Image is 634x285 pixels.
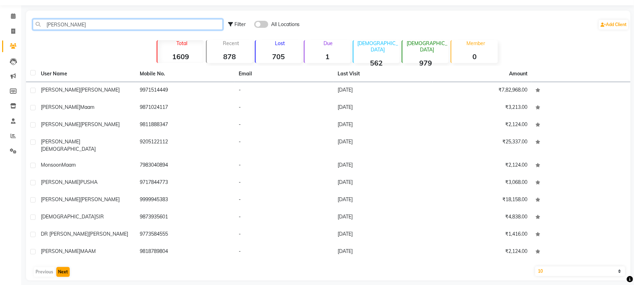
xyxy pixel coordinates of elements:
td: - [234,117,333,134]
span: [DEMOGRAPHIC_DATA] [41,146,96,152]
strong: 1 [305,52,351,61]
strong: 878 [207,52,253,61]
td: 9811888347 [136,117,234,134]
span: PUSHA [80,179,98,185]
span: [PERSON_NAME] [41,121,80,128]
p: Member [454,40,497,47]
span: [DEMOGRAPHIC_DATA] [41,213,96,220]
td: [DATE] [333,99,432,117]
p: Due [306,40,351,47]
th: Mobile No. [136,66,234,82]
td: 9717844773 [136,174,234,192]
span: [PERSON_NAME] [41,138,80,145]
td: [DATE] [333,209,432,226]
td: 9971514449 [136,82,234,99]
td: - [234,134,333,157]
td: - [234,192,333,209]
span: [PERSON_NAME] [80,87,120,93]
span: [PERSON_NAME] [89,231,128,237]
th: User Name [37,66,136,82]
strong: 0 [451,52,497,61]
span: DR [PERSON_NAME] [41,231,89,237]
td: ₹7,82,968.00 [433,82,532,99]
span: SIR [96,213,104,220]
td: - [234,82,333,99]
span: Filter [234,21,246,27]
span: [PERSON_NAME] [41,179,80,185]
strong: 562 [353,58,400,67]
p: Recent [209,40,253,47]
p: Lost [258,40,302,47]
span: Maam [62,162,76,168]
strong: 1609 [157,52,203,61]
a: Add Client [599,20,628,30]
td: 9205122112 [136,134,234,157]
p: Total [160,40,203,47]
span: [PERSON_NAME] [80,121,120,128]
span: [PERSON_NAME] [41,104,80,110]
span: [PERSON_NAME] [41,196,80,203]
span: MAAM [80,248,96,254]
td: - [234,174,333,192]
button: Next [56,267,70,277]
span: Monsoon [41,162,62,168]
td: 9873935601 [136,209,234,226]
td: ₹2,124.00 [433,117,532,134]
strong: 979 [402,58,448,67]
span: [PERSON_NAME] [80,196,120,203]
td: - [234,209,333,226]
td: [DATE] [333,117,432,134]
td: - [234,243,333,261]
td: - [234,157,333,174]
td: ₹3,213.00 [433,99,532,117]
td: [DATE] [333,174,432,192]
td: ₹1,416.00 [433,226,532,243]
span: [PERSON_NAME] [41,248,80,254]
td: 9999945383 [136,192,234,209]
strong: 705 [256,52,302,61]
span: Maam [80,104,94,110]
td: ₹3,068.00 [433,174,532,192]
td: [DATE] [333,192,432,209]
td: - [234,99,333,117]
span: [PERSON_NAME] [41,87,80,93]
td: [DATE] [333,134,432,157]
td: [DATE] [333,243,432,261]
td: [DATE] [333,157,432,174]
td: ₹2,124.00 [433,157,532,174]
td: 9818789804 [136,243,234,261]
th: Amount [505,66,532,82]
td: [DATE] [333,226,432,243]
td: - [234,226,333,243]
td: 7983040894 [136,157,234,174]
td: 9773584555 [136,226,234,243]
th: Last Visit [333,66,432,82]
td: 9871024117 [136,99,234,117]
td: ₹4,838.00 [433,209,532,226]
th: Email [234,66,333,82]
td: ₹2,124.00 [433,243,532,261]
td: ₹25,337.00 [433,134,532,157]
td: [DATE] [333,82,432,99]
td: ₹18,158.00 [433,192,532,209]
span: All Locations [271,21,300,28]
input: Search by Name/Mobile/Email/Code [33,19,223,30]
p: [DEMOGRAPHIC_DATA] [356,40,400,53]
p: [DEMOGRAPHIC_DATA] [405,40,448,53]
